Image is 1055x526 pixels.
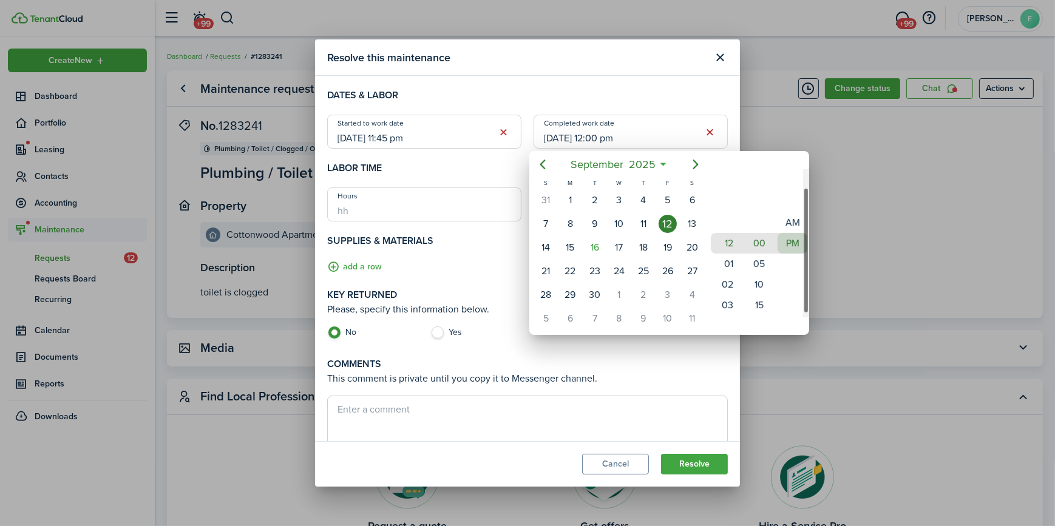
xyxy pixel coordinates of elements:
div: F [656,178,680,188]
div: Thursday, September 25, 2025 [634,262,653,280]
div: Wednesday, October 8, 2025 [610,309,628,328]
mbsc-wheel-item: 02 [711,274,741,295]
mbsc-wheel: Hour [709,169,742,317]
mbsc-wheel-item: 00 [744,233,774,254]
div: Monday, September 15, 2025 [561,238,579,257]
div: Monday, September 22, 2025 [561,262,579,280]
div: Sunday, September 28, 2025 [537,286,555,304]
div: Sunday, October 5, 2025 [537,309,555,328]
div: Tuesday, September 9, 2025 [586,215,604,233]
div: Saturday, September 20, 2025 [683,238,701,257]
div: Friday, October 10, 2025 [659,309,677,328]
div: Thursday, October 9, 2025 [634,309,653,328]
mbsc-button: Next page [684,152,708,177]
div: Wednesday, September 10, 2025 [610,215,628,233]
div: Friday, September 12, 2025 [659,215,677,233]
div: Wednesday, September 17, 2025 [610,238,628,257]
mbsc-wheel-item: 10 [744,274,774,295]
div: Tuesday, October 7, 2025 [586,309,604,328]
div: Saturday, October 4, 2025 [683,286,701,304]
div: Sunday, September 21, 2025 [537,262,555,280]
mbsc-button: Previous page [531,152,555,177]
div: Thursday, September 11, 2025 [634,215,653,233]
mbsc-wheel-item: 05 [744,254,774,274]
div: T [631,178,656,188]
div: Friday, September 26, 2025 [659,262,677,280]
div: Today, Tuesday, September 16, 2025 [586,238,604,257]
div: Tuesday, September 23, 2025 [586,262,604,280]
div: Wednesday, October 1, 2025 [610,286,628,304]
div: Saturday, September 13, 2025 [683,215,701,233]
div: Monday, September 8, 2025 [561,215,579,233]
mbsc-wheel-item: 12 [711,233,741,254]
div: Friday, September 19, 2025 [659,238,677,257]
div: Saturday, September 27, 2025 [683,262,701,280]
span: 2025 [626,153,658,175]
mbsc-wheel-item: 03 [711,295,741,315]
div: Tuesday, September 30, 2025 [586,286,604,304]
div: S [534,178,558,188]
div: Monday, October 6, 2025 [561,309,579,328]
mbsc-wheel-item: AM [778,212,807,233]
div: Monday, September 1, 2025 [561,191,579,209]
div: Monday, September 29, 2025 [561,286,579,304]
mbsc-button: September2025 [563,153,663,175]
div: T [583,178,607,188]
div: S [680,178,704,188]
div: Tuesday, September 2, 2025 [586,191,604,209]
div: Wednesday, September 24, 2025 [610,262,628,280]
mbsc-wheel: Minute [742,169,776,317]
div: Sunday, August 31, 2025 [537,191,555,209]
div: M [558,178,582,188]
div: Thursday, September 4, 2025 [634,191,653,209]
div: Wednesday, September 3, 2025 [610,191,628,209]
mbsc-wheel-item: PM [778,233,807,254]
span: September [568,153,626,175]
div: Friday, October 3, 2025 [659,286,677,304]
mbsc-wheel-item: 01 [711,254,741,274]
div: Saturday, October 11, 2025 [683,309,701,328]
div: W [607,178,631,188]
div: Thursday, September 18, 2025 [634,238,653,257]
div: Sunday, September 14, 2025 [537,238,555,257]
div: Thursday, October 2, 2025 [634,286,653,304]
mbsc-wheel-item: 15 [744,295,774,315]
div: Friday, September 5, 2025 [659,191,677,209]
div: Saturday, September 6, 2025 [683,191,701,209]
div: Sunday, September 7, 2025 [537,215,555,233]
